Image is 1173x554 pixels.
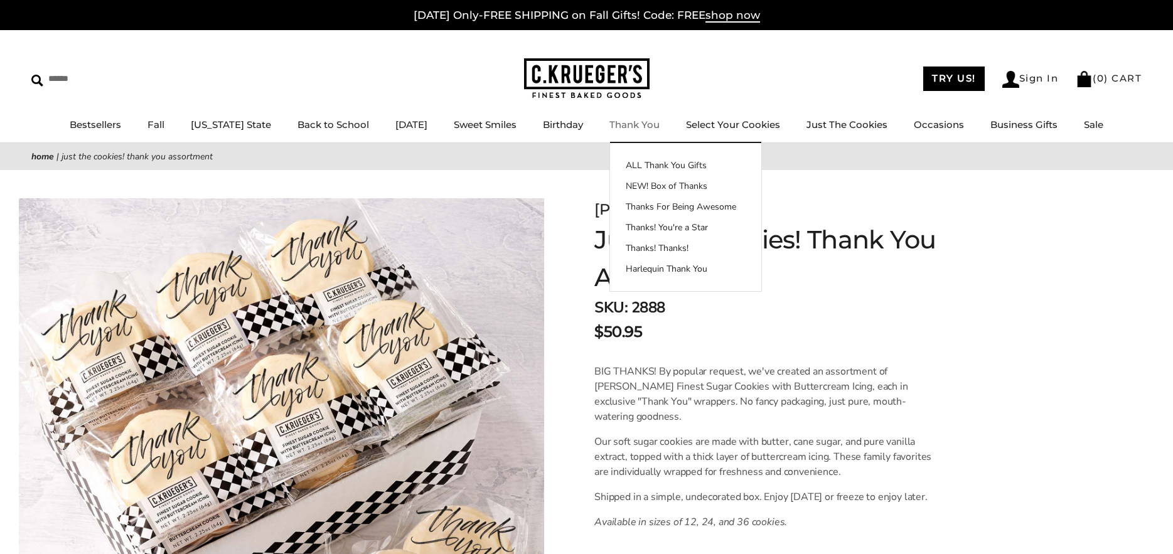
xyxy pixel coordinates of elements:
[923,67,985,91] a: TRY US!
[610,179,761,193] a: NEW! Box of Thanks
[56,151,59,162] span: |
[1097,72,1105,84] span: 0
[454,119,517,131] a: Sweet Smiles
[686,119,780,131] a: Select Your Cookies
[594,489,938,504] p: Shipped in a simple, undecorated box. Enjoy [DATE] or freeze to enjoy later.
[594,515,787,529] em: Available in sizes of 12, 24, and 36 cookies.
[543,119,583,131] a: Birthday
[610,159,761,172] a: ALL Thank You Gifts
[631,297,665,317] span: 2888
[31,149,1142,164] nav: breadcrumbs
[705,9,760,23] span: shop now
[594,364,938,424] p: BIG THANKS! By popular request, we've created an assortment of [PERSON_NAME] Finest Sugar Cookies...
[191,119,271,131] a: [US_STATE] State
[1076,71,1093,87] img: Bag
[1002,71,1059,88] a: Sign In
[806,119,887,131] a: Just The Cookies
[610,262,761,275] a: Harlequin Thank You
[594,434,938,479] p: Our soft sugar cookies are made with butter, cane sugar, and pure vanilla extract, topped with a ...
[594,198,995,221] div: [PERSON_NAME]
[414,9,760,23] a: [DATE] Only-FREE SHIPPING on Fall Gifts! Code: FREEshop now
[70,119,121,131] a: Bestsellers
[1076,72,1142,84] a: (0) CART
[610,242,761,255] a: Thanks! Thanks!
[297,119,369,131] a: Back to School
[31,69,181,88] input: Search
[395,119,427,131] a: [DATE]
[594,321,642,343] span: $50.95
[62,151,213,162] span: Just the Cookies! Thank You Assortment
[594,221,995,296] h1: Just the Cookies! Thank You Assortment
[147,119,164,131] a: Fall
[524,58,650,99] img: C.KRUEGER'S
[1002,71,1019,88] img: Account
[610,200,761,213] a: Thanks For Being Awesome
[1084,119,1103,131] a: Sale
[610,221,761,234] a: Thanks! You're a Star
[990,119,1058,131] a: Business Gifts
[914,119,964,131] a: Occasions
[609,119,660,131] a: Thank You
[594,297,628,317] strong: SKU:
[31,75,43,87] img: Search
[31,151,54,162] a: Home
